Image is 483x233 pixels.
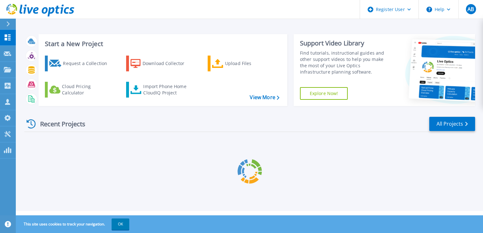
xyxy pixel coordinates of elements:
a: View More [250,94,279,100]
div: Find tutorials, instructional guides and other support videos to help you make the most of your L... [300,50,391,75]
a: Upload Files [208,56,278,71]
div: Download Collector [143,57,193,70]
span: This site uses cookies to track your navigation. [17,218,129,230]
div: Cloud Pricing Calculator [62,83,113,96]
h3: Start a New Project [45,40,279,47]
div: Support Video Library [300,39,391,47]
div: Recent Projects [24,116,94,132]
a: Cloud Pricing Calculator [45,82,115,98]
div: Import Phone Home CloudIQ Project [143,83,193,96]
a: All Projects [429,117,475,131]
button: OK [112,218,129,230]
a: Download Collector [126,56,197,71]
div: Request a Collection [63,57,113,70]
span: AB [468,7,474,12]
a: Explore Now! [300,87,348,100]
div: Upload Files [225,57,276,70]
a: Request a Collection [45,56,115,71]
